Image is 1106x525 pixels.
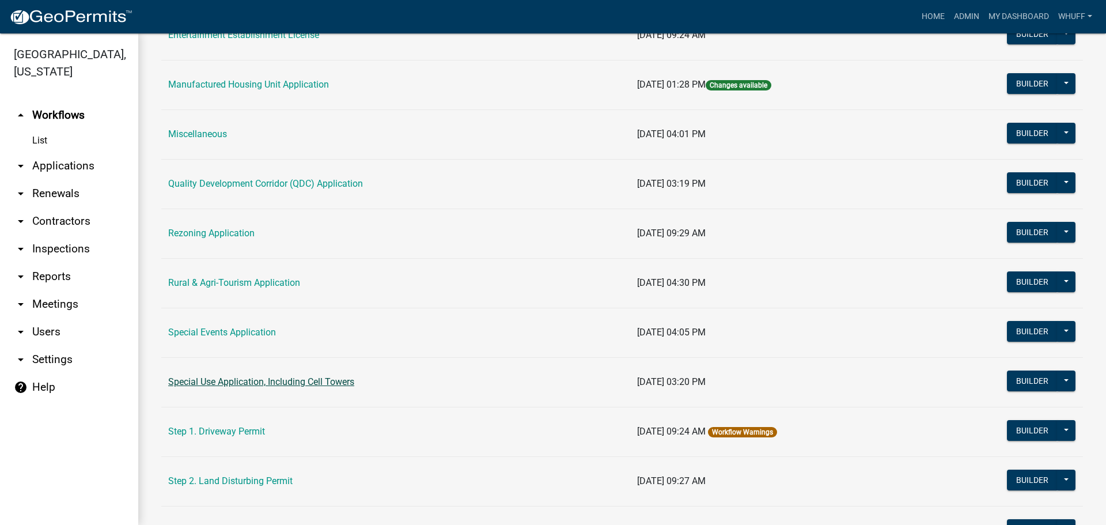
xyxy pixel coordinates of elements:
[984,6,1054,28] a: My Dashboard
[1007,73,1058,94] button: Builder
[1007,271,1058,292] button: Builder
[1007,24,1058,44] button: Builder
[14,380,28,394] i: help
[168,79,329,90] a: Manufactured Housing Unit Application
[637,277,706,288] span: [DATE] 04:30 PM
[637,327,706,338] span: [DATE] 04:05 PM
[637,129,706,139] span: [DATE] 04:01 PM
[14,270,28,284] i: arrow_drop_down
[1007,321,1058,342] button: Builder
[14,159,28,173] i: arrow_drop_down
[14,353,28,367] i: arrow_drop_down
[14,108,28,122] i: arrow_drop_up
[168,228,255,239] a: Rezoning Application
[168,475,293,486] a: Step 2. Land Disturbing Permit
[706,80,771,90] span: Changes available
[1054,6,1097,28] a: whuff
[637,79,706,90] span: [DATE] 01:28 PM
[168,29,319,40] a: Entertainment Establishment License
[1007,172,1058,193] button: Builder
[1007,222,1058,243] button: Builder
[637,376,706,387] span: [DATE] 03:20 PM
[168,327,276,338] a: Special Events Application
[14,242,28,256] i: arrow_drop_down
[637,178,706,189] span: [DATE] 03:19 PM
[637,29,706,40] span: [DATE] 09:24 AM
[949,6,984,28] a: Admin
[1007,470,1058,490] button: Builder
[637,475,706,486] span: [DATE] 09:27 AM
[168,277,300,288] a: Rural & Agri-Tourism Application
[14,187,28,201] i: arrow_drop_down
[14,214,28,228] i: arrow_drop_down
[712,428,773,436] a: Workflow Warnings
[168,426,265,437] a: Step 1. Driveway Permit
[637,426,706,437] span: [DATE] 09:24 AM
[637,228,706,239] span: [DATE] 09:29 AM
[1007,123,1058,143] button: Builder
[14,297,28,311] i: arrow_drop_down
[1007,420,1058,441] button: Builder
[168,376,354,387] a: Special Use Application, Including Cell Towers
[168,178,363,189] a: Quality Development Corridor (QDC) Application
[168,129,227,139] a: Miscellaneous
[14,325,28,339] i: arrow_drop_down
[917,6,949,28] a: Home
[1007,371,1058,391] button: Builder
